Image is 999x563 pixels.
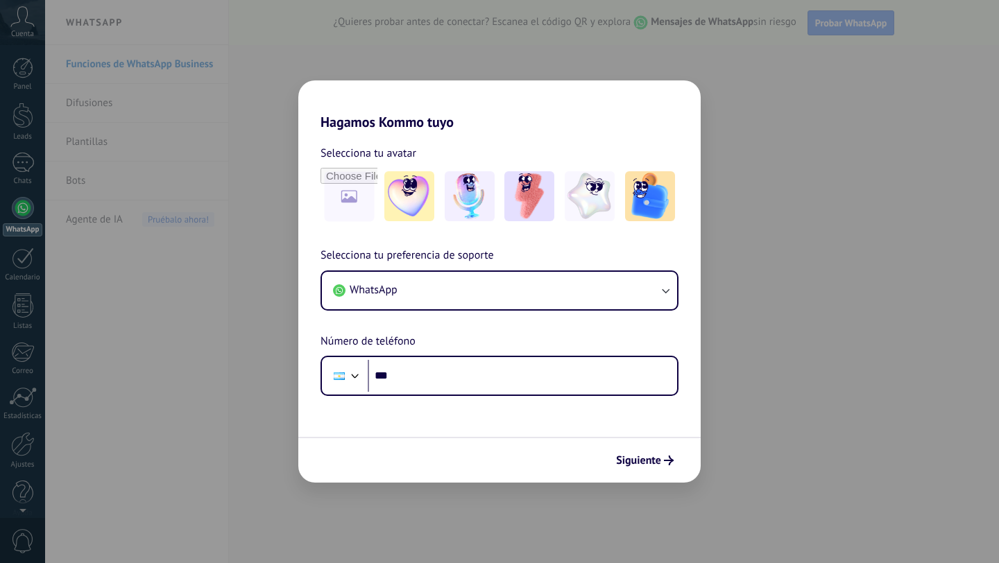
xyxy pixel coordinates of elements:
[298,80,701,130] h2: Hagamos Kommo tuyo
[625,171,675,221] img: -5.jpeg
[321,247,494,265] span: Selecciona tu preferencia de soporte
[565,171,615,221] img: -4.jpeg
[350,283,398,297] span: WhatsApp
[445,171,495,221] img: -2.jpeg
[321,333,416,351] span: Número de teléfono
[504,171,554,221] img: -3.jpeg
[384,171,434,221] img: -1.jpeg
[321,144,416,162] span: Selecciona tu avatar
[610,449,680,472] button: Siguiente
[322,272,677,309] button: WhatsApp
[616,456,661,465] span: Siguiente
[326,361,352,390] div: Argentina: + 54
